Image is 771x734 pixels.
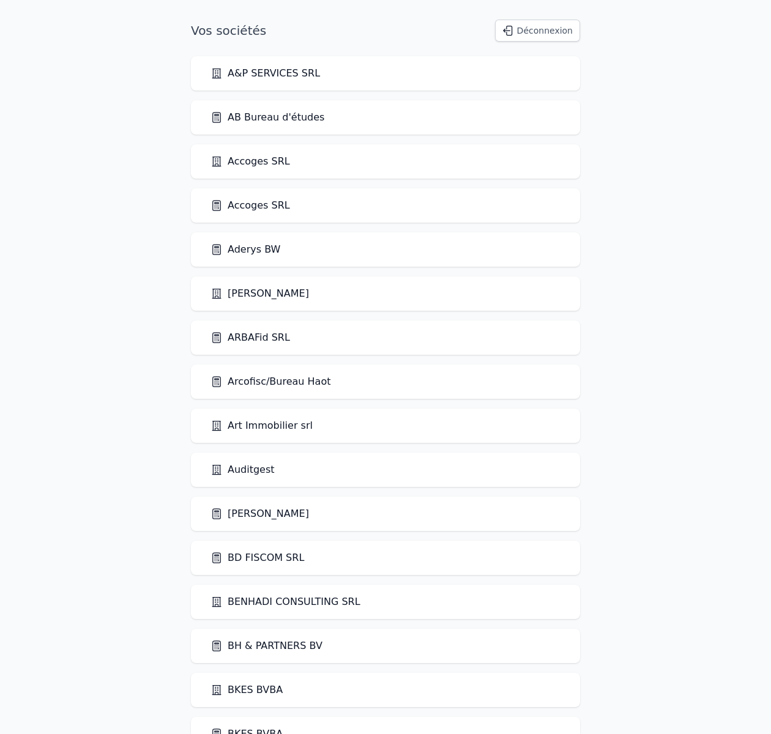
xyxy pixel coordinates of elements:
[210,242,280,257] a: Aderys BW
[210,330,290,345] a: ARBAFid SRL
[210,683,283,697] a: BKES BVBA
[210,639,322,653] a: BH & PARTNERS BV
[191,22,266,39] h1: Vos sociétés
[210,506,309,521] a: [PERSON_NAME]
[210,110,324,125] a: AB Bureau d'études
[210,595,360,609] a: BENHADI CONSULTING SRL
[210,198,290,213] a: Accoges SRL
[210,550,304,565] a: BD FISCOM SRL
[210,462,275,477] a: Auditgest
[495,20,580,42] button: Déconnexion
[210,418,313,433] a: Art Immobilier srl
[210,66,320,81] a: A&P SERVICES SRL
[210,154,290,169] a: Accoges SRL
[210,286,309,301] a: [PERSON_NAME]
[210,374,330,389] a: Arcofisc/Bureau Haot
